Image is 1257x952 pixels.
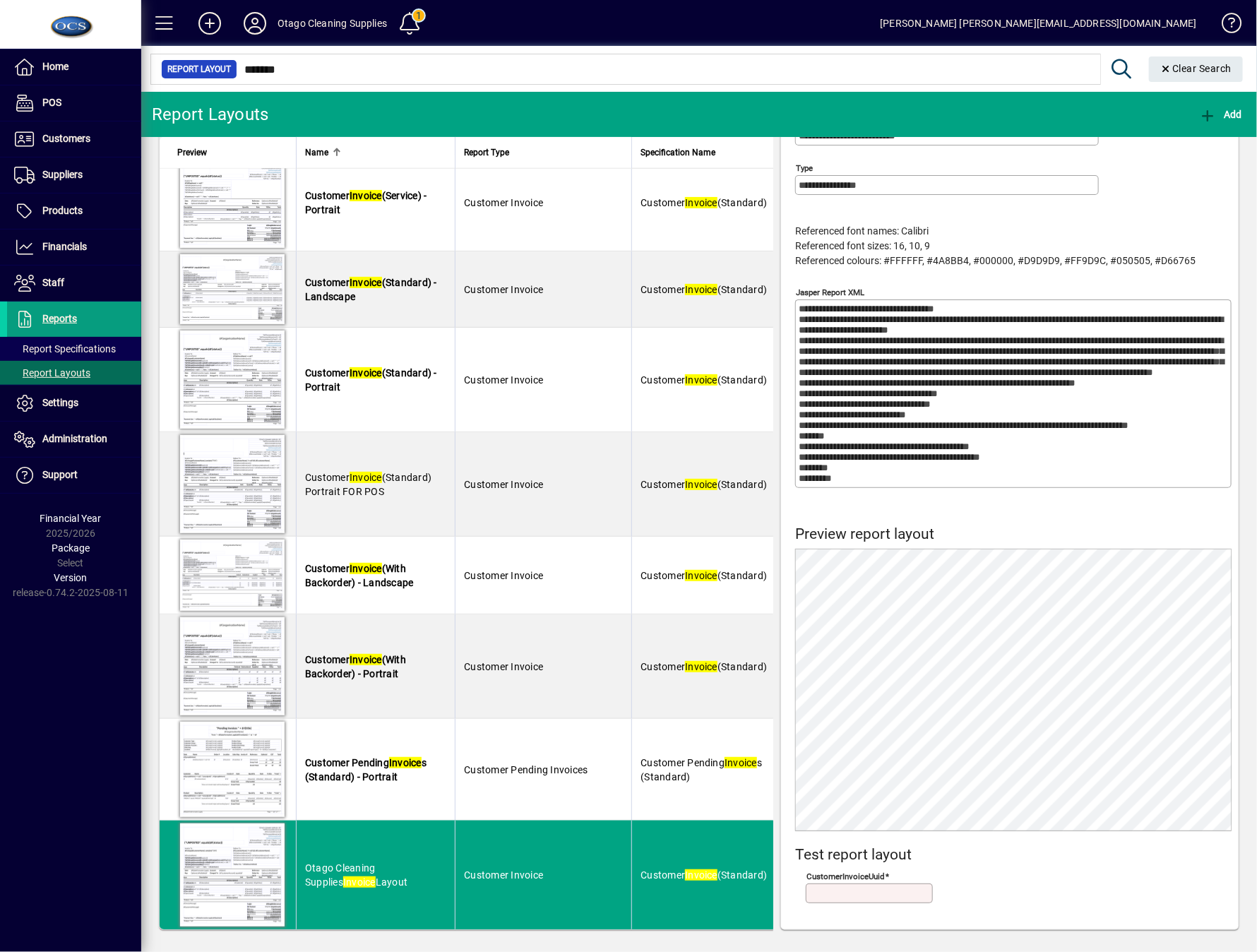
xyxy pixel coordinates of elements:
span: Specification Name [641,145,715,160]
em: Invoice [350,472,382,483]
h4: Test report layout [795,846,1232,864]
span: Version [54,572,88,583]
span: Referenced font names: Calibri [795,225,929,237]
em: Invoice [685,197,717,208]
span: Customer (Service) - Portrait [305,190,427,215]
em: Invoice [685,661,717,672]
span: Suppliers [42,169,83,180]
span: Otago Cleaning Supplies Layout [305,862,407,888]
em: Invoice [685,479,717,490]
em: Invoice [350,190,382,201]
span: Add [1200,109,1242,120]
span: Report Specifications [14,343,116,355]
button: Profile [232,11,278,36]
mat-label: Type [796,163,813,173]
em: Invoice [389,757,422,768]
span: Customer (Standard) Portrait FOR POS [305,472,431,497]
em: Invoice [725,757,757,768]
span: Customer Invoice [464,661,543,672]
span: Financial Year [40,513,102,524]
span: Customers [42,133,90,144]
h4: Preview report layout [795,525,1232,543]
span: Clear Search [1160,63,1232,74]
em: Invoice [350,367,382,379]
div: Report Type [464,145,623,160]
span: Customer Invoice [464,374,543,386]
span: Home [42,61,68,72]
div: Specification Name [641,145,767,160]
span: Report Layout [167,62,231,76]
span: Customer (With Backorder) - Portrait [305,654,406,679]
span: Customer (Standard) [641,869,767,881]
span: Customer Invoice [464,570,543,581]
span: Customer Pending s (Standard) [641,757,762,783]
a: Report Layouts [7,361,141,385]
em: Invoice [685,570,717,581]
span: POS [42,97,61,108]
em: Invoice [685,869,717,881]
span: Preview [177,145,207,160]
a: Customers [7,121,141,157]
span: Customer Pending s (Standard) - Portrait [305,757,427,783]
span: Customer (With Backorder) - Landscape [305,563,414,588]
span: Administration [42,433,107,444]
div: Report Layouts [152,103,269,126]
a: Staff [7,266,141,301]
a: Home [7,49,141,85]
a: Support [7,458,141,493]
em: Invoice [350,654,382,665]
mat-label: Jasper Report XML [796,287,864,297]
span: Customer Pending Invoices [464,764,588,775]
a: Suppliers [7,157,141,193]
mat-label: customerInvoiceUuid [806,871,885,881]
span: Package [52,542,90,554]
span: Products [42,205,83,216]
em: Invoice [343,876,376,888]
div: Name [305,145,446,160]
a: POS [7,85,141,121]
span: Settings [42,397,78,408]
a: Financials [7,230,141,265]
span: Customer Invoice [464,869,543,881]
span: Customer (Standard) - Landscape [305,277,437,302]
em: Invoice [685,284,717,295]
span: Customer (Standard) [641,570,767,581]
span: Customer (Standard) [641,197,767,208]
span: Customer Invoice [464,197,543,208]
span: Reports [42,313,77,324]
span: Customer Invoice [464,284,543,295]
span: Staff [42,277,64,288]
a: Knowledge Base [1211,3,1239,49]
a: Settings [7,386,141,421]
span: Name [305,145,328,160]
a: Administration [7,422,141,457]
span: Customer Invoice [464,479,543,490]
span: Report Type [464,145,509,160]
span: Report Layouts [14,367,90,379]
span: Customer (Standard) [641,661,767,672]
span: Referenced colours: #FFFFFF, #4A8BB4, #000000, #D9D9D9, #FF9D9C, #050505, #D66765 [795,255,1196,266]
span: Customer (Standard) [641,284,767,295]
span: Customer (Standard) [641,374,767,386]
a: Report Specifications [7,337,141,361]
span: Customer (Standard) [641,479,767,490]
button: Add [187,11,232,36]
em: Invoice [685,374,717,386]
div: [PERSON_NAME] [PERSON_NAME][EMAIL_ADDRESS][DOMAIN_NAME] [880,12,1197,35]
em: Invoice [350,563,382,574]
a: Products [7,194,141,229]
span: Referenced font sizes: 16, 10, 9 [795,240,930,251]
button: Add [1196,102,1246,127]
span: Financials [42,241,87,252]
div: Otago Cleaning Supplies [278,12,387,35]
button: Clear [1149,56,1244,82]
em: Invoice [350,277,382,288]
span: Customer (Standard) - Portrait [305,367,437,393]
span: Support [42,469,78,480]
